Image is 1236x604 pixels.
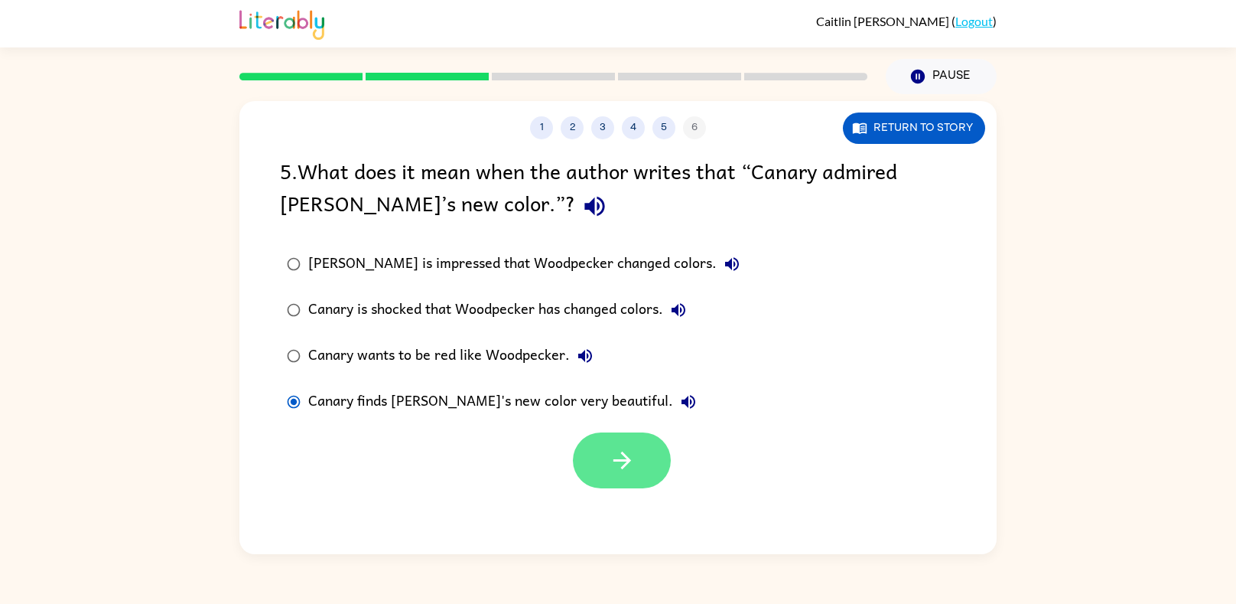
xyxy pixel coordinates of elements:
[955,14,993,28] a: Logout
[816,14,951,28] span: Caitlin [PERSON_NAME]
[570,341,600,371] button: Canary wants to be red like Woodpecker.
[886,59,997,94] button: Pause
[308,341,600,371] div: Canary wants to be red like Woodpecker.
[673,387,704,417] button: Canary finds [PERSON_NAME]'s new color very beautiful.
[530,116,553,139] button: 1
[663,295,694,325] button: Canary is shocked that Woodpecker has changed colors.
[239,6,324,40] img: Literably
[308,387,704,417] div: Canary finds [PERSON_NAME]'s new color very beautiful.
[308,249,747,279] div: [PERSON_NAME] is impressed that Woodpecker changed colors.
[843,113,985,144] button: Return to story
[717,249,747,279] button: [PERSON_NAME] is impressed that Woodpecker changed colors.
[816,14,997,28] div: ( )
[280,155,956,226] div: 5 . What does it mean when the author writes that “Canary admired [PERSON_NAME]’s new color.”?
[561,116,584,139] button: 2
[308,295,694,325] div: Canary is shocked that Woodpecker has changed colors.
[652,116,675,139] button: 5
[591,116,614,139] button: 3
[622,116,645,139] button: 4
